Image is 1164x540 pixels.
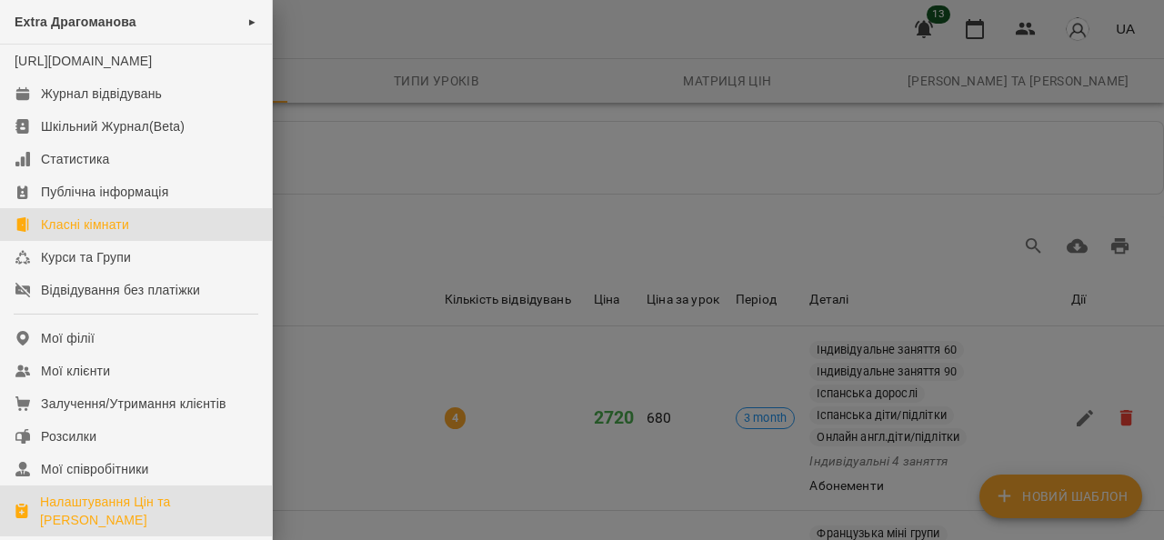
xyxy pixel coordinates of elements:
div: Шкільний Журнал(Beta) [41,117,185,135]
div: Відвідування без платіжки [41,281,200,299]
div: Класні кімнати [41,215,129,234]
div: Мої філії [41,329,95,347]
div: Статистика [41,150,110,168]
a: [URL][DOMAIN_NAME] [15,54,152,68]
div: Мої співробітники [41,460,149,478]
span: Extra Драгоманова [15,15,136,29]
div: Мої клієнти [41,362,110,380]
span: ► [247,15,257,29]
div: Розсилки [41,427,96,445]
div: Залучення/Утримання клієнтів [41,395,226,413]
div: Журнал відвідувань [41,85,162,103]
div: Налаштування Цін та [PERSON_NAME] [40,493,257,529]
div: Курси та Групи [41,248,131,266]
div: Публічна інформація [41,183,168,201]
